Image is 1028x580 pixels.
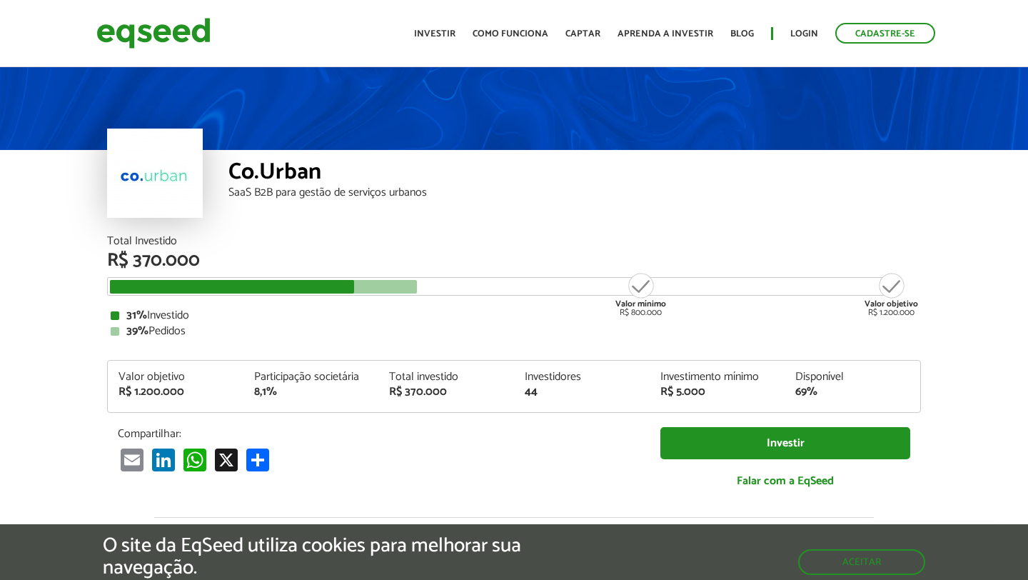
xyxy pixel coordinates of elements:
[119,371,233,383] div: Valor objetivo
[228,161,921,187] div: Co.Urban
[614,271,667,317] div: R$ 800.000
[107,236,921,247] div: Total Investido
[119,386,233,398] div: R$ 1.200.000
[254,371,368,383] div: Participação societária
[615,297,666,311] strong: Valor mínimo
[111,326,917,337] div: Pedidos
[414,29,455,39] a: Investir
[149,448,178,471] a: LinkedIn
[730,29,754,39] a: Blog
[254,386,368,398] div: 8,1%
[790,29,818,39] a: Login
[865,271,918,317] div: R$ 1.200.000
[96,14,211,52] img: EqSeed
[126,306,147,325] strong: 31%
[107,251,921,270] div: R$ 370.000
[565,29,600,39] a: Captar
[228,187,921,199] div: SaaS B2B para gestão de serviços urbanos
[865,297,918,311] strong: Valor objetivo
[618,29,713,39] a: Aprenda a investir
[798,549,925,575] button: Aceitar
[126,321,148,341] strong: 39%
[389,386,503,398] div: R$ 370.000
[212,448,241,471] a: X
[103,535,596,579] h5: O site da EqSeed utiliza cookies para melhorar sua navegação.
[660,466,910,496] a: Falar com a EqSeed
[181,448,209,471] a: WhatsApp
[795,386,909,398] div: 69%
[660,427,910,459] a: Investir
[795,371,909,383] div: Disponível
[111,310,917,321] div: Investido
[525,371,639,383] div: Investidores
[118,448,146,471] a: Email
[660,371,775,383] div: Investimento mínimo
[118,427,639,441] p: Compartilhar:
[660,386,775,398] div: R$ 5.000
[243,448,272,471] a: Share
[835,23,935,44] a: Cadastre-se
[473,29,548,39] a: Como funciona
[525,386,639,398] div: 44
[868,521,999,551] a: Fale conosco
[389,371,503,383] div: Total investido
